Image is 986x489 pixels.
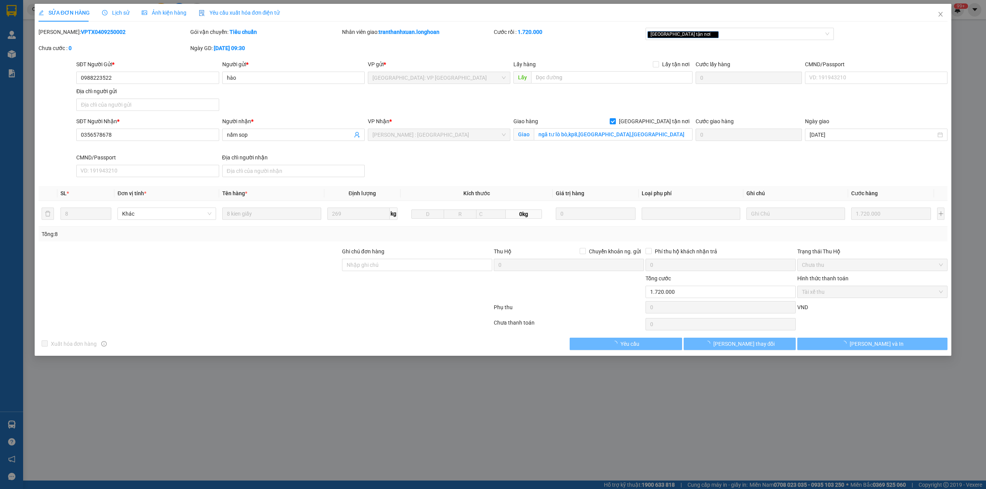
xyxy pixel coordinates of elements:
b: 0 [69,45,72,51]
span: [PERSON_NAME] thay đổi [713,340,775,348]
label: Ngày giao [805,118,829,124]
span: Hà Nội: VP Quận Thanh Xuân [372,72,506,84]
input: Cước lấy hàng [696,72,802,84]
button: Close [930,4,951,25]
span: Khác [122,208,211,219]
span: Lấy hàng [513,61,536,67]
input: 0 [556,208,636,220]
div: CMND/Passport [805,60,947,69]
span: [GEOGRAPHIC_DATA] tận nơi [647,31,719,38]
span: Giá trị hàng [556,190,584,196]
span: loading [705,341,713,346]
input: Địa chỉ của người nhận [222,165,365,177]
span: VND [797,304,808,310]
span: Tổng cước [646,275,671,281]
button: delete [42,208,54,220]
span: Hồ Chí Minh : Kho Quận 12 [372,129,506,141]
span: loading [841,341,850,346]
div: SĐT Người Gửi [76,60,219,69]
span: Yêu cầu xuất hóa đơn điện tử [199,10,280,16]
span: SỬA ĐƠN HÀNG [39,10,90,16]
div: Địa chỉ người gửi [76,87,219,95]
span: Ảnh kiện hàng [142,10,186,16]
span: user-add [354,132,360,138]
button: plus [937,208,944,220]
label: Ghi chú đơn hàng [342,248,384,255]
span: edit [39,10,44,15]
b: 1.720.000 [518,29,542,35]
b: [DATE] 09:30 [214,45,245,51]
input: Ghi Chú [746,208,845,220]
span: Lấy tận nơi [659,60,693,69]
div: CMND/Passport [76,153,219,162]
img: icon [199,10,205,16]
span: info-circle [101,341,107,347]
span: picture [142,10,147,15]
button: [PERSON_NAME] thay đổi [684,338,796,350]
span: VP Nhận [368,118,389,124]
div: Chưa cước : [39,44,189,52]
span: close [712,32,716,36]
button: [PERSON_NAME] và In [797,338,947,350]
span: SL [60,190,67,196]
label: Hình thức thanh toán [797,275,848,281]
span: 0kg [506,209,542,219]
span: Chưa thu [802,259,943,271]
div: Nhân viên giao: [342,28,492,36]
span: Phí thu hộ khách nhận trả [652,247,720,256]
span: Đơn vị tính [117,190,146,196]
input: Giao tận nơi [534,128,693,141]
span: [PERSON_NAME] và In [850,340,904,348]
input: Địa chỉ của người gửi [76,99,219,111]
span: Thu Hộ [494,248,511,255]
b: tranthanhxuan.longhoan [379,29,439,35]
span: Tên hàng [222,190,247,196]
div: Chưa thanh toán [493,318,645,332]
th: Ghi chú [743,186,848,201]
input: 0 [851,208,931,220]
button: Yêu cầu [570,338,682,350]
div: [PERSON_NAME]: [39,28,189,36]
span: Giao [513,128,534,141]
div: VP gửi [368,60,510,69]
div: Phụ thu [493,303,645,317]
input: VD: Bàn, Ghế [222,208,321,220]
span: Chuyển khoản ng. gửi [586,247,644,256]
div: Ngày GD: [190,44,340,52]
input: R [444,209,476,219]
input: Ghi chú đơn hàng [342,259,492,271]
span: Định lượng [349,190,376,196]
span: Lịch sử [102,10,129,16]
div: Tổng: 8 [42,230,380,238]
div: Người nhận [222,117,365,126]
span: [GEOGRAPHIC_DATA] tận nơi [616,117,693,126]
div: Gói vận chuyển: [190,28,340,36]
th: Loại phụ phí [639,186,743,201]
span: Tài xế thu [802,286,943,298]
input: Cước giao hàng [696,129,802,141]
span: Xuất hóa đơn hàng [48,340,100,348]
div: Địa chỉ người nhận [222,153,365,162]
span: Giao hàng [513,118,538,124]
div: Trạng thái Thu Hộ [797,247,947,256]
span: Yêu cầu [620,340,639,348]
input: D [411,209,444,219]
label: Cước giao hàng [696,118,734,124]
b: VPTX0409250002 [81,29,126,35]
div: Người gửi [222,60,365,69]
span: Kích thước [463,190,490,196]
b: Tiêu chuẩn [230,29,257,35]
div: SĐT Người Nhận [76,117,219,126]
span: Cước hàng [851,190,878,196]
span: close [937,11,944,17]
input: Dọc đường [531,71,693,84]
label: Cước lấy hàng [696,61,730,67]
input: C [476,209,506,219]
span: kg [390,208,397,220]
span: Lấy [513,71,531,84]
span: clock-circle [102,10,107,15]
input: Ngày giao [810,131,936,139]
div: Cước rồi : [494,28,644,36]
span: loading [612,341,620,346]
